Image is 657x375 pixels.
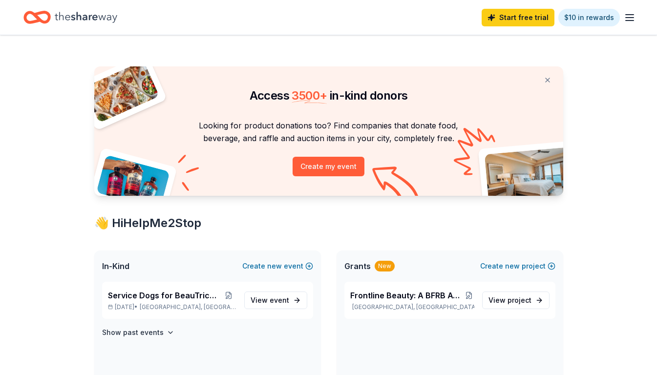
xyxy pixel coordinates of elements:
button: Show past events [102,327,174,338]
p: [DATE] • [108,303,236,311]
span: Service Dogs for BeauTrichful Cause [108,290,221,301]
button: Createnewevent [242,260,313,272]
span: View [488,294,531,306]
a: $10 in rewards [558,9,620,26]
span: Frontline Beauty: A BFRB Awareness & Solutions Initiative [350,290,464,301]
button: Create my event [293,157,364,176]
button: Createnewproject [480,260,555,272]
span: Grants [344,260,371,272]
a: Start free trial [482,9,554,26]
p: [GEOGRAPHIC_DATA], [GEOGRAPHIC_DATA] [350,303,474,311]
span: event [270,296,289,304]
img: Pizza [83,61,159,123]
div: 👋 Hi HelpMe2Stop [94,215,563,231]
span: View [251,294,289,306]
span: new [267,260,282,272]
span: project [508,296,531,304]
span: new [505,260,520,272]
span: [GEOGRAPHIC_DATA], [GEOGRAPHIC_DATA] [140,303,236,311]
img: Curvy arrow [372,167,421,203]
span: 3500 + [292,88,327,103]
h4: Show past events [102,327,164,338]
div: New [375,261,395,271]
p: Looking for product donations too? Find companies that donate food, beverage, and raffle and auct... [106,119,551,145]
span: In-Kind [102,260,129,272]
a: View project [482,292,550,309]
a: View event [244,292,307,309]
a: Home [23,6,117,29]
span: Access in-kind donors [250,88,408,103]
